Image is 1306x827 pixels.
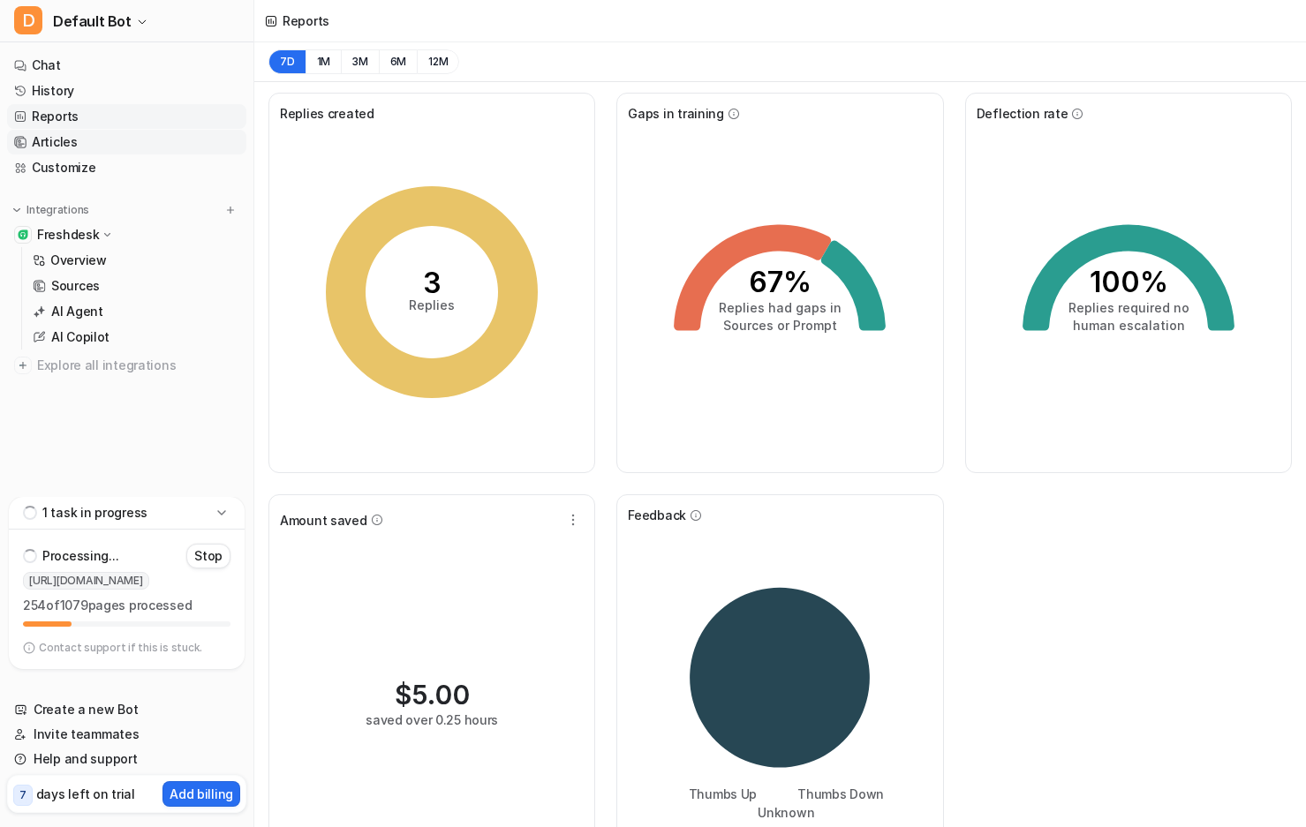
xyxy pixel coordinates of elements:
a: Explore all integrations [7,353,246,378]
p: days left on trial [36,785,135,803]
span: Gaps in training [628,104,724,123]
p: AI Copilot [51,328,109,346]
li: Thumbs Down [785,785,884,803]
span: Deflection rate [977,104,1068,123]
div: Reports [283,11,329,30]
span: Explore all integrations [37,351,239,380]
tspan: Replies required no [1068,300,1189,315]
span: D [14,6,42,34]
a: Create a new Bot [7,697,246,722]
a: Overview [26,248,246,273]
tspan: 67% [749,265,812,299]
a: Sources [26,274,246,298]
img: Freshdesk [18,229,28,240]
button: 6M [379,49,418,74]
p: Contact support if this is stuck. [39,641,202,655]
button: 1M [306,49,342,74]
img: explore all integrations [14,357,32,374]
div: saved over 0.25 hours [366,710,498,729]
button: Integrations [7,201,94,219]
tspan: 100% [1089,265,1167,299]
tspan: human escalation [1072,318,1184,333]
p: 254 of 1079 pages processed [23,597,230,614]
img: expand menu [11,204,23,216]
a: AI Agent [26,299,246,324]
a: AI Copilot [26,325,246,350]
p: Add billing [170,785,233,803]
span: Default Bot [53,9,132,34]
a: Invite teammates [7,722,246,747]
span: Feedback [628,506,686,524]
p: Freshdesk [37,226,99,244]
img: menu_add.svg [224,204,237,216]
p: Sources [51,277,100,295]
p: AI Agent [51,303,103,320]
button: 7D [268,49,306,74]
button: 3M [341,49,379,74]
div: $ [395,679,470,710]
p: Stop [194,547,223,565]
p: Integrations [26,203,89,217]
span: Replies created [280,104,374,123]
p: 7 [19,787,26,803]
tspan: 3 [423,266,442,300]
li: Unknown [745,803,814,822]
p: 1 task in progress [42,504,147,522]
tspan: Sources or Prompt [723,318,837,333]
button: Stop [186,544,230,568]
a: Reports [7,104,246,129]
a: Chat [7,53,246,78]
li: Thumbs Up [676,785,757,803]
a: Customize [7,155,246,180]
p: Overview [50,252,107,269]
span: Amount saved [280,511,367,530]
a: History [7,79,246,103]
span: [URL][DOMAIN_NAME] [23,572,149,590]
button: 12M [417,49,459,74]
tspan: Replies had gaps in [719,300,842,315]
a: Help and support [7,747,246,771]
a: Articles [7,130,246,154]
tspan: Replies [409,297,455,312]
button: Add billing [162,781,240,807]
span: 5.00 [411,679,470,710]
p: Processing... [42,547,118,565]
